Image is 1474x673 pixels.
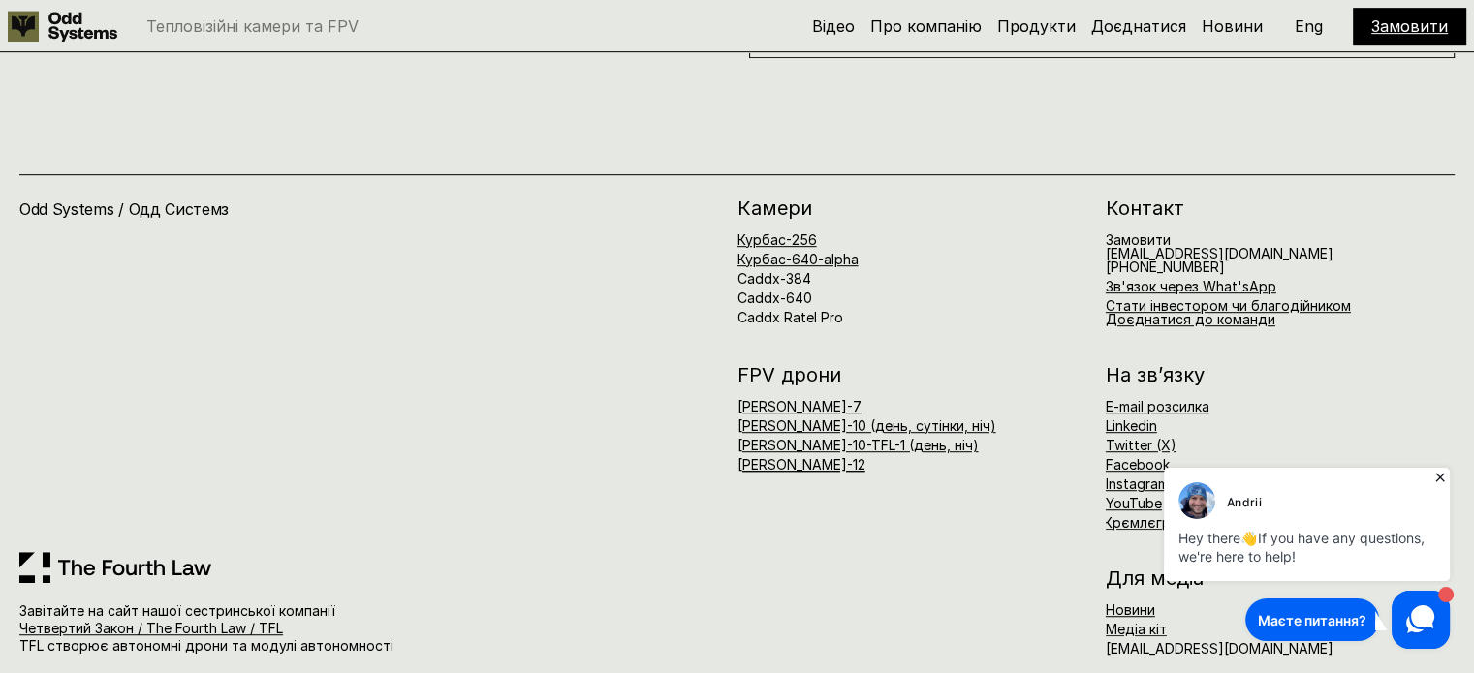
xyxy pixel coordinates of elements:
h2: FPV дрони [737,365,1086,384]
a: Caddx Ratel Pro [737,309,843,325]
a: Caddx-640 [737,290,812,306]
h4: Odd Systems / Одд Системз [19,199,459,220]
a: Linkedin [1106,417,1157,434]
span: [PHONE_NUMBER] [1106,259,1225,275]
a: Крємлєграм [1104,514,1188,531]
h2: Камери [737,199,1086,218]
a: Доєднатися [1091,16,1186,36]
a: Instagram [1106,475,1169,492]
a: Caddx-384 [737,270,811,287]
a: Facebook [1106,456,1170,473]
a: Стати інвестором чи благодійником [1106,297,1351,314]
a: [PERSON_NAME]-10 (день, сутінки, ніч) [737,417,996,434]
a: Замовити [1106,231,1171,248]
p: Завітайте на сайт нашої сестринської компанії TFL створює автономні дрони та модулі автономності [19,602,528,656]
p: Тепловізійні камери та FPV [146,18,359,34]
a: Зв'язок через What'sApp [1106,278,1276,294]
iframe: HelpCrunch [1159,462,1455,654]
a: Четвертий Закон / The Fourth Law / TFL [19,620,283,636]
a: Курбас-640-alpha [737,251,859,267]
h6: [EMAIL_ADDRESS][DOMAIN_NAME] [1106,642,1333,656]
h2: Для медіа [1106,568,1455,588]
a: Медіа кіт [1106,621,1167,637]
a: Доєднатися до команди [1106,311,1275,327]
a: Відео [812,16,855,36]
h6: [EMAIL_ADDRESS][DOMAIN_NAME] [1106,233,1333,274]
a: Продукти [997,16,1076,36]
a: Twitter (X) [1106,437,1176,453]
h2: Контакт [1106,199,1455,218]
a: YouTube [1106,495,1162,511]
a: Курбас-256 [737,231,817,248]
a: Замовити [1371,16,1448,36]
a: [PERSON_NAME]-12 [737,456,865,473]
p: Eng [1295,18,1323,34]
a: [PERSON_NAME]-10-TFL-1 (день, ніч) [737,437,979,453]
a: Новини [1106,601,1155,618]
a: Новини [1202,16,1263,36]
a: [PERSON_NAME]-7 [737,398,862,414]
h2: На зв’язку [1106,365,1205,384]
a: Про компанію [870,16,982,36]
a: E-mail розсилка [1106,398,1209,414]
